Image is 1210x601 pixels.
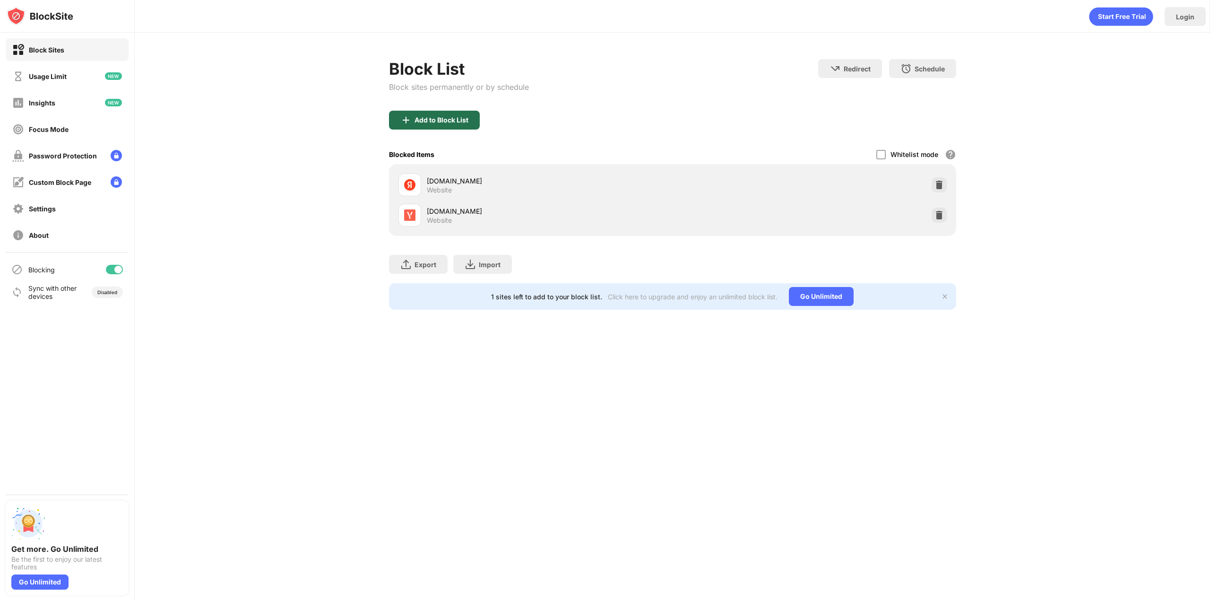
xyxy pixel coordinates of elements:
div: Whitelist mode [890,150,938,158]
div: Block Sites [29,46,64,54]
img: push-unlimited.svg [11,506,45,540]
div: Click here to upgrade and enjoy an unlimited block list. [608,293,778,301]
div: Disabled [97,289,117,295]
div: Go Unlimited [11,575,69,590]
div: Blocked Items [389,150,434,158]
img: time-usage-off.svg [12,70,24,82]
img: sync-icon.svg [11,287,23,298]
div: Export [415,261,436,269]
div: Go Unlimited [789,287,854,306]
div: Get more. Go Unlimited [11,544,123,554]
div: Blocking [28,266,55,274]
div: Sync with other devices [28,284,77,300]
div: Website [427,186,452,194]
div: Import [479,261,501,269]
img: new-icon.svg [105,99,122,106]
img: new-icon.svg [105,72,122,80]
div: animation [1089,7,1153,26]
img: insights-off.svg [12,97,24,109]
img: logo-blocksite.svg [7,7,73,26]
img: lock-menu.svg [111,176,122,188]
div: 1 sites left to add to your block list. [491,293,602,301]
img: blocking-icon.svg [11,264,23,275]
img: favicons [404,179,415,191]
img: password-protection-off.svg [12,150,24,162]
div: Block sites permanently or by schedule [389,82,529,92]
img: about-off.svg [12,229,24,241]
div: [DOMAIN_NAME] [427,176,673,186]
div: Website [427,216,452,225]
div: Focus Mode [29,125,69,133]
div: Password Protection [29,152,97,160]
img: favicons [404,209,415,221]
img: x-button.svg [941,293,949,300]
div: Be the first to enjoy our latest features [11,556,123,571]
div: Custom Block Page [29,178,91,186]
div: Schedule [915,65,945,73]
div: Add to Block List [415,116,468,124]
div: About [29,231,49,239]
div: Insights [29,99,55,107]
div: Login [1176,13,1194,21]
img: focus-off.svg [12,123,24,135]
div: Settings [29,205,56,213]
div: Redirect [844,65,871,73]
div: Block List [389,59,529,78]
img: customize-block-page-off.svg [12,176,24,188]
div: Usage Limit [29,72,67,80]
img: settings-off.svg [12,203,24,215]
img: lock-menu.svg [111,150,122,161]
div: [DOMAIN_NAME] [427,206,673,216]
img: block-on.svg [12,44,24,56]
